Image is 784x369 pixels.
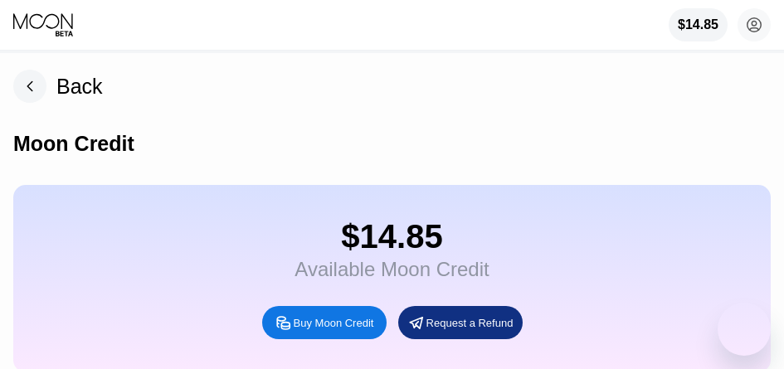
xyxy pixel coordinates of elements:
div: Moon Credit [13,132,134,156]
div: Request a Refund [398,306,523,339]
div: Buy Moon Credit [294,316,374,330]
iframe: Button to launch messaging window [718,303,771,356]
div: $14.85 [669,8,728,41]
div: $14.85 [678,17,718,32]
div: Request a Refund [426,316,514,330]
div: Buy Moon Credit [262,306,387,339]
div: $14.85 [295,218,489,255]
div: Back [13,70,103,103]
div: Available Moon Credit [295,258,489,281]
div: Back [56,75,103,99]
